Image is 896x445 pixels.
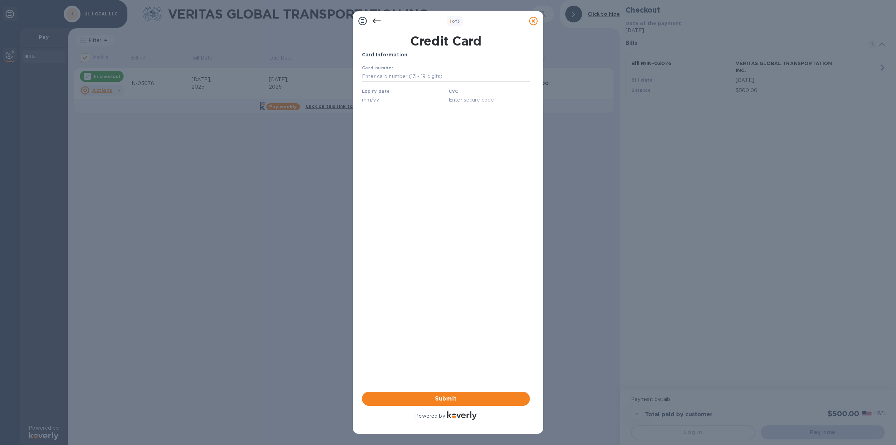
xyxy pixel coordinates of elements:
[359,34,533,48] h1: Credit Card
[450,19,460,24] b: of 3
[415,412,445,420] p: Powered by
[450,19,451,24] span: 1
[362,64,530,107] iframe: Your browser does not support iframes
[362,52,407,57] b: Card Information
[447,411,477,420] img: Logo
[367,395,524,403] span: Submit
[362,392,530,406] button: Submit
